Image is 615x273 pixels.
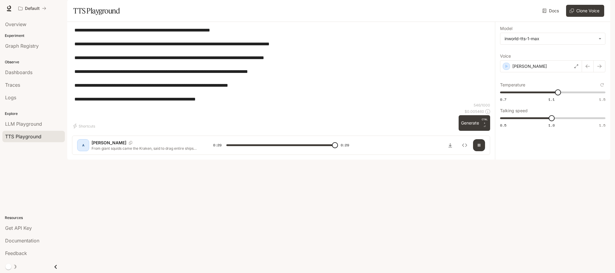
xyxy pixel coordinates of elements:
button: GenerateCTRL +⏎ [459,115,490,131]
button: All workspaces [16,2,49,14]
span: 1.5 [599,123,605,128]
button: Inspect [459,139,471,151]
p: Model [500,26,512,31]
h1: TTS Playground [73,5,120,17]
p: [PERSON_NAME] [512,63,547,69]
button: Shortcuts [72,121,98,131]
button: Reset to default [599,82,605,88]
p: Default [25,6,40,11]
span: 1.0 [548,123,555,128]
button: Download audio [444,139,456,151]
span: 0:29 [341,142,349,148]
p: ⏎ [481,118,488,128]
p: Temperature [500,83,525,87]
p: Voice [500,54,511,58]
p: [PERSON_NAME] [92,140,126,146]
span: 1.5 [599,97,605,102]
button: Copy Voice ID [126,141,135,145]
p: From giant squids came the Kraken, said to drag entire ships into the deep! A narwhal’s horn… and... [92,146,199,151]
p: CTRL + [481,118,488,125]
span: 0.7 [500,97,506,102]
div: A [78,140,88,150]
p: Talking speed [500,109,528,113]
span: 1.1 [548,97,555,102]
a: Docs [541,5,561,17]
button: Clone Voice [566,5,604,17]
span: 0.5 [500,123,506,128]
div: inworld-tts-1-max [505,36,595,42]
span: 0:29 [213,142,222,148]
div: inworld-tts-1-max [500,33,605,44]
